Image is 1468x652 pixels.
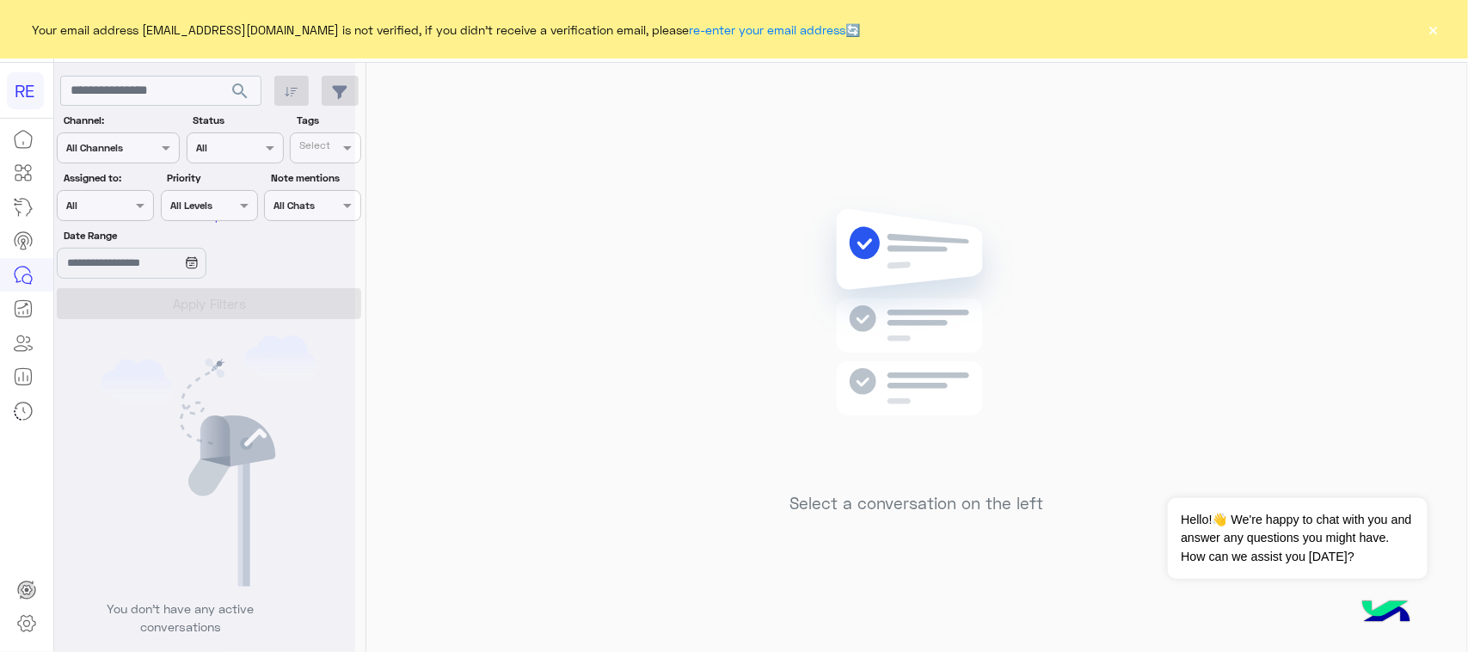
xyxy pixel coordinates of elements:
span: Hello!👋 We're happy to chat with you and answer any questions you might have. How can we assist y... [1168,498,1427,579]
img: hulul-logo.png [1356,583,1416,643]
h5: Select a conversation on the left [790,494,1044,514]
span: Your email address [EMAIL_ADDRESS][DOMAIN_NAME] is not verified, if you didn't receive a verifica... [33,21,861,39]
a: re-enter your email address [690,22,846,37]
button: × [1425,21,1442,38]
img: no messages [793,195,1041,481]
div: Select [297,138,330,157]
div: loading... [189,206,219,237]
div: RE [7,72,44,109]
